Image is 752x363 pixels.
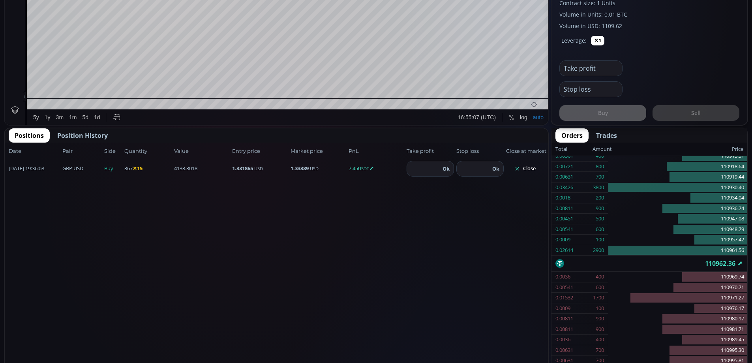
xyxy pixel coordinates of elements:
div: 600 [596,224,604,235]
div: 1d [89,346,96,353]
div: BTC [26,18,38,25]
span: Trades [596,131,617,140]
span: Quantity [124,147,172,155]
div: Volume [26,28,43,34]
div: 1700 [593,293,604,303]
div: 110919.44 [608,172,747,182]
div: 900 [596,314,604,324]
button: Ok [490,164,502,173]
span: PnL [349,147,404,155]
div: 0.0009 [555,235,570,245]
button: 16:55:07 (UTC) [450,342,494,357]
div: 2900 [593,245,604,256]
div: 110995.30 [608,345,747,356]
div: 110981.71 [608,324,747,335]
button: Close [506,162,544,175]
div: 0.0036 [555,335,570,345]
div: 110957.42 [608,235,747,245]
div: 0.00631 [555,172,573,182]
div: 0.0009 [555,303,570,314]
div: 800 [596,162,604,172]
div: 1y [40,346,46,353]
div: 110947.08 [608,214,747,224]
div: 200 [596,193,604,203]
div:  [7,105,13,113]
button: Position History [51,128,114,143]
span: [DATE] 19:36:08 [9,165,60,173]
div: 0.00811 [555,203,573,214]
div: log [515,346,523,353]
small: USD [254,166,263,171]
div: 0.00811 [555,314,573,324]
div: 110629.99 [159,19,183,25]
div: auto [528,346,539,353]
div: 5d [78,346,84,353]
div: 110969.74 [608,272,747,282]
span: Position History [57,131,108,140]
div: 110948.79 [608,224,747,235]
div: Bitcoin [51,18,75,25]
button: Positions [9,128,50,143]
button: Orders [555,128,589,143]
div: 0.0018 [555,193,570,203]
span: Pair [62,147,102,155]
div: 400 [596,335,604,345]
div: 110961.56 [608,245,747,256]
div: 110936.74 [608,203,747,214]
div: 500 [596,214,604,224]
div: 0.00811 [555,324,573,335]
div: O [94,19,98,25]
label: Leverage: [561,36,587,45]
div: 0.00541 [555,282,573,293]
div: 110962.36 [551,256,747,271]
div: 0.03426 [555,182,573,193]
div: Price [612,144,743,154]
label: Volume in Units: 0.01 BTC [559,10,739,19]
div: 900 [596,203,604,214]
div: 600 [596,282,604,293]
span: Entry price [232,147,288,155]
div: Toggle Log Scale [512,342,525,357]
button: Trades [590,128,623,143]
div: C [186,19,190,25]
div: 110915.51 [608,151,747,162]
div: Toggle Auto Scale [525,342,542,357]
span: Date [9,147,60,155]
div: Market open [81,18,88,25]
div: 0.0036 [555,272,570,282]
div: L [156,19,159,25]
div: 110976.17 [608,303,747,314]
div: 0.00631 [555,345,573,355]
div: 1D [38,18,51,25]
div: Amount [593,144,612,154]
div: Indicators [147,4,171,11]
div: Toggle Percentage [501,342,512,357]
span: Take profit [407,147,454,155]
div: 110962.36 [190,19,214,25]
div: 0.02614 [555,245,573,256]
span: :USD [62,165,83,173]
div: 3800 [593,182,604,193]
b: GBP [62,165,72,172]
span: Positions [15,131,44,140]
span: 16:55:07 (UTC) [453,346,491,353]
div: 0.00451 [555,214,573,224]
span: Orders [561,131,583,140]
span: Side [104,147,122,155]
span: Market price [291,147,346,155]
div: 0.01532 [555,293,573,303]
small: USDT [358,166,369,171]
span: 7.45 [349,165,404,173]
b: ✕15 [133,165,143,172]
div: 110971.27 [608,293,747,303]
div: 1m [64,346,72,353]
div: 110989.45 [608,335,747,345]
span: Value [174,147,230,155]
div: 13.53K [46,28,62,34]
label: Volume in USD: 1109.62 [559,22,739,30]
div: 0.00541 [555,224,573,235]
div: 0.00721 [555,162,573,172]
span: Close at market [506,147,544,155]
div: 110970.71 [608,282,747,293]
div: Hide Drawings Toolbar [18,324,22,334]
